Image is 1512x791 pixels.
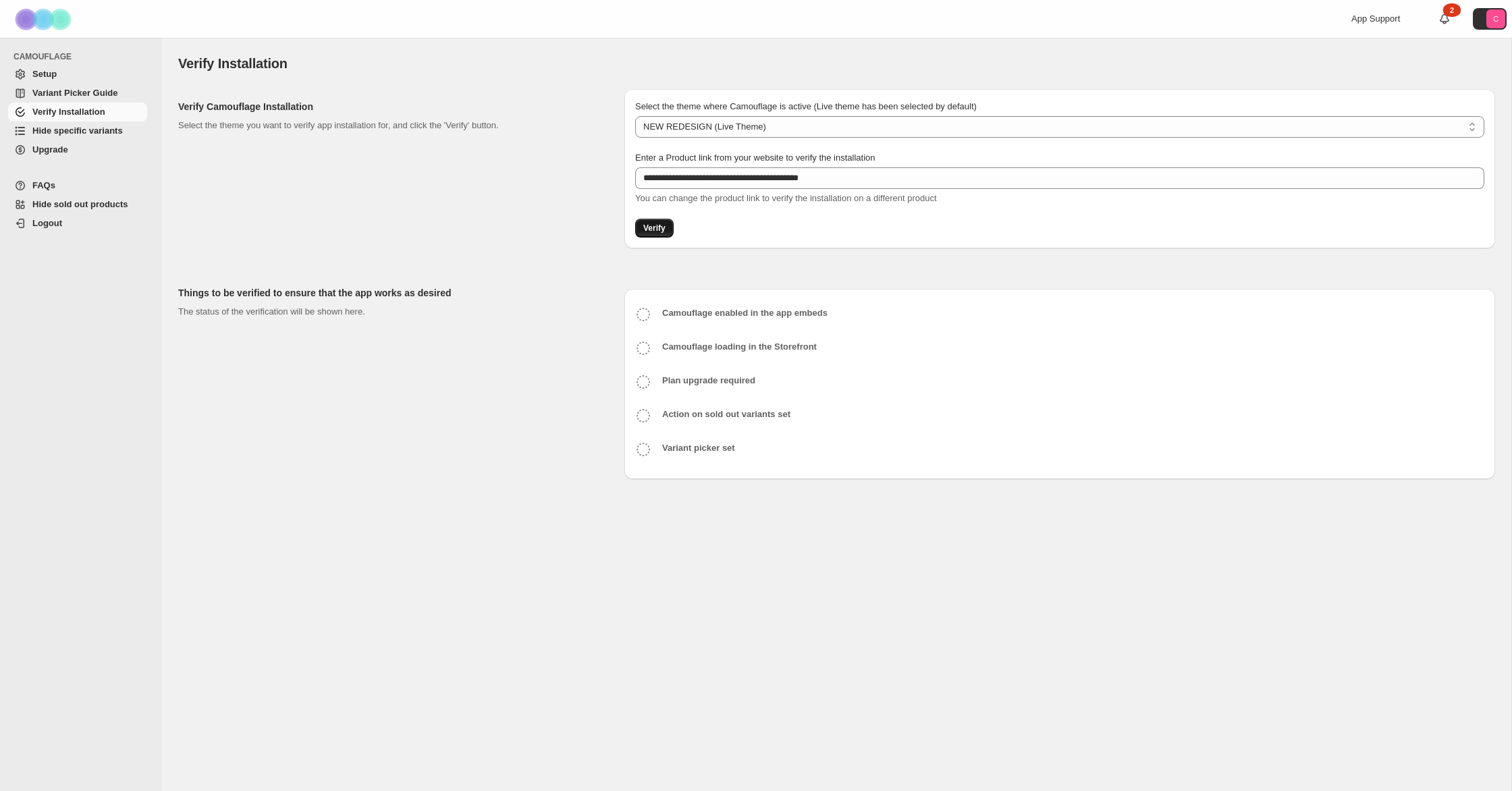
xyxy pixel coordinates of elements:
img: Camouflage [11,1,78,38]
a: Variant Picker Guide [8,84,147,103]
h2: Things to be verified to ensure that the app works as desired [178,286,603,300]
span: Avatar with initials C [1486,9,1505,28]
span: CAMOUFLAGE [13,51,153,62]
span: Logout [32,218,62,228]
span: Hide sold out products [32,199,128,209]
span: App Support [1351,13,1400,24]
p: The status of the verification will be shown here. [178,305,603,319]
span: Verify Installation [178,56,288,71]
a: FAQs [8,176,147,195]
a: Upgrade [8,140,147,159]
span: Variant Picker Guide [32,88,117,98]
span: You can change the product link to verify the installation on a different product [635,193,937,203]
span: Hide specific variants [32,126,123,136]
p: Select the theme you want to verify app installation for, and click the 'Verify' button. [178,119,603,132]
button: Avatar with initials C [1473,8,1507,30]
span: Verify Installation [32,107,105,117]
a: Logout [8,214,147,233]
span: Upgrade [32,144,68,155]
span: Enter a Product link from your website to verify the installation [635,153,875,163]
a: Verify Installation [8,103,147,121]
span: Verify [643,223,666,234]
b: Camouflage loading in the Storefront [662,342,817,352]
b: Camouflage enabled in the app embeds [662,308,828,318]
b: Action on sold out variants set [662,409,790,419]
text: C [1493,15,1498,23]
span: Select the theme where Camouflage is active (Live theme has been selected by default) [635,101,977,111]
h2: Verify Camouflage Installation [178,100,603,113]
a: Hide sold out products [8,195,147,214]
span: FAQs [32,180,55,190]
a: Hide specific variants [8,121,147,140]
a: 2 [1438,12,1451,26]
a: Setup [8,65,147,84]
span: Setup [32,69,57,79]
div: 2 [1443,3,1461,17]
button: Verify [635,219,674,238]
b: Variant picker set [662,443,735,453]
b: Plan upgrade required [662,375,755,385]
